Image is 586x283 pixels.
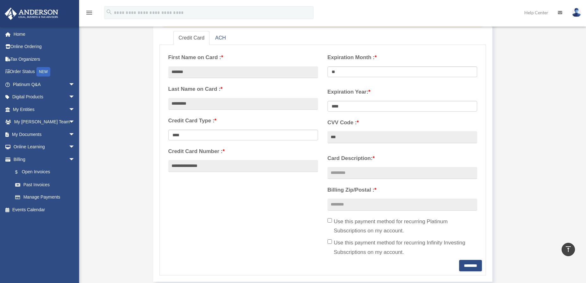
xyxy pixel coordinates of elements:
[168,84,318,94] label: Last Name on Card :
[9,166,84,179] a: $Open Invoices
[69,91,81,104] span: arrow_drop_down
[4,141,84,153] a: Online Learningarrow_drop_down
[36,67,50,77] div: NEW
[69,153,81,166] span: arrow_drop_down
[210,31,231,45] a: ACH
[4,65,84,78] a: Order StatusNEW
[9,191,81,204] a: Manage Payments
[69,141,81,154] span: arrow_drop_down
[4,40,84,53] a: Online Ordering
[327,238,477,257] label: Use this payment method for recurring Infinity Investing Subscriptions on my account.
[85,9,93,16] i: menu
[327,185,477,195] label: Billing Zip/Postal :
[4,203,84,216] a: Events Calendar
[562,243,575,256] a: vertical_align_top
[168,147,318,156] label: Credit Card Number :
[4,53,84,65] a: Tax Organizers
[69,103,81,116] span: arrow_drop_down
[327,154,477,163] label: Card Description:
[9,178,84,191] a: Past Invoices
[69,78,81,91] span: arrow_drop_down
[327,239,332,244] input: Use this payment method for recurring Infinity Investing Subscriptions on my account.
[106,9,113,15] i: search
[327,118,477,127] label: CVV Code :
[173,31,209,45] a: Credit Card
[4,153,84,166] a: Billingarrow_drop_down
[327,53,477,62] label: Expiration Month :
[4,28,84,40] a: Home
[4,91,84,103] a: Digital Productsarrow_drop_down
[85,11,93,16] a: menu
[564,245,572,253] i: vertical_align_top
[572,8,581,17] img: User Pic
[19,168,22,176] span: $
[3,8,60,20] img: Anderson Advisors Platinum Portal
[168,53,318,62] label: First Name on Card :
[327,218,332,223] input: Use this payment method for recurring Platinum Subscriptions on my account.
[327,87,477,97] label: Expiration Year:
[69,128,81,141] span: arrow_drop_down
[69,116,81,129] span: arrow_drop_down
[327,217,477,236] label: Use this payment method for recurring Platinum Subscriptions on my account.
[4,116,84,128] a: My [PERSON_NAME] Teamarrow_drop_down
[168,116,318,126] label: Credit Card Type :
[4,128,84,141] a: My Documentsarrow_drop_down
[4,78,84,91] a: Platinum Q&Aarrow_drop_down
[4,103,84,116] a: My Entitiesarrow_drop_down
